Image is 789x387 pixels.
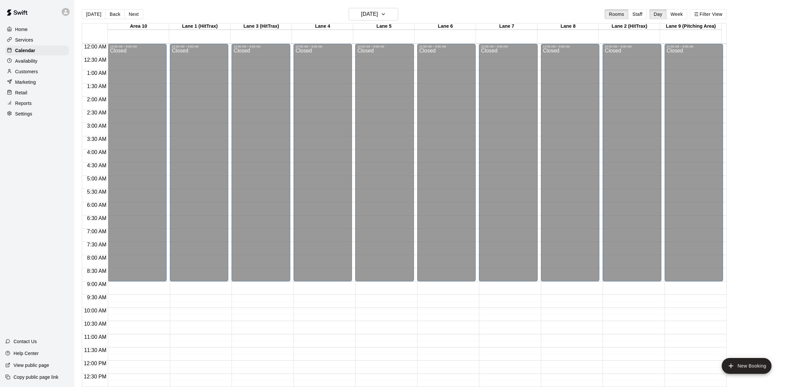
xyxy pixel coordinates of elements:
[85,110,108,115] span: 2:30 AM
[85,163,108,168] span: 4:30 AM
[5,88,69,98] a: Retail
[14,374,58,380] p: Copy public page link
[14,350,39,357] p: Help Center
[85,281,108,287] span: 9:00 AM
[481,48,535,284] div: Closed
[481,45,535,48] div: 12:00 AM – 9:00 AM
[85,97,108,102] span: 2:00 AM
[14,338,37,345] p: Contact Us
[108,44,166,281] div: 12:00 AM – 9:00 AM: Closed
[357,48,412,284] div: Closed
[417,44,476,281] div: 12:00 AM – 9:00 AM: Closed
[419,48,474,284] div: Closed
[82,9,106,19] button: [DATE]
[603,44,661,281] div: 12:00 AM – 9:00 AM: Closed
[349,8,398,20] button: [DATE]
[5,35,69,45] a: Services
[543,45,597,48] div: 12:00 AM – 9:00 AM
[15,68,38,75] p: Customers
[82,321,108,327] span: 10:30 AM
[415,23,476,30] div: Lane 6
[15,37,33,43] p: Services
[294,44,352,281] div: 12:00 AM – 9:00 AM: Closed
[15,26,28,33] p: Home
[361,10,378,19] h6: [DATE]
[85,242,108,247] span: 7:30 AM
[170,44,228,281] div: 12:00 AM – 9:00 AM: Closed
[232,44,290,281] div: 12:00 AM – 9:00 AM: Closed
[5,24,69,34] a: Home
[667,48,721,284] div: Closed
[85,268,108,274] span: 8:30 AM
[85,70,108,76] span: 1:00 AM
[5,98,69,108] a: Reports
[82,347,108,353] span: 11:30 AM
[85,123,108,129] span: 3:00 AM
[605,45,659,48] div: 12:00 AM – 9:00 AM
[667,45,721,48] div: 12:00 AM – 9:00 AM
[85,149,108,155] span: 4:00 AM
[357,45,412,48] div: 12:00 AM – 9:00 AM
[124,9,143,19] button: Next
[85,189,108,195] span: 5:30 AM
[5,109,69,119] a: Settings
[665,44,723,281] div: 12:00 AM – 9:00 AM: Closed
[108,23,169,30] div: Area 10
[296,45,350,48] div: 12:00 AM – 9:00 AM
[15,111,32,117] p: Settings
[85,215,108,221] span: 6:30 AM
[5,77,69,87] a: Marketing
[234,45,288,48] div: 12:00 AM – 9:00 AM
[231,23,292,30] div: Lane 3 (HitTrax)
[649,9,667,19] button: Day
[110,45,164,48] div: 12:00 AM – 9:00 AM
[541,44,599,281] div: 12:00 AM – 9:00 AM: Closed
[15,79,36,85] p: Marketing
[85,136,108,142] span: 3:30 AM
[172,45,226,48] div: 12:00 AM – 9:00 AM
[660,23,721,30] div: Lane 9 (Pitching Area)
[292,23,353,30] div: Lane 4
[479,44,537,281] div: 12:00 AM – 9:00 AM: Closed
[537,23,599,30] div: Lane 8
[353,23,415,30] div: Lane 5
[605,9,628,19] button: Rooms
[476,23,537,30] div: Lane 7
[172,48,226,284] div: Closed
[419,45,474,48] div: 12:00 AM – 9:00 AM
[690,9,727,19] button: Filter View
[15,47,35,54] p: Calendar
[85,229,108,234] span: 7:00 AM
[599,23,660,30] div: Lane 2 (HitTrax)
[169,23,231,30] div: Lane 1 (HitTrax)
[628,9,647,19] button: Staff
[85,255,108,261] span: 8:00 AM
[85,176,108,181] span: 5:00 AM
[5,56,69,66] a: Availability
[85,83,108,89] span: 1:30 AM
[15,58,38,64] p: Availability
[234,48,288,284] div: Closed
[15,89,27,96] p: Retail
[82,57,108,63] span: 12:30 AM
[355,44,414,281] div: 12:00 AM – 9:00 AM: Closed
[82,374,108,379] span: 12:30 PM
[543,48,597,284] div: Closed
[5,46,69,55] a: Calendar
[82,334,108,340] span: 11:00 AM
[105,9,125,19] button: Back
[5,67,69,77] a: Customers
[82,308,108,313] span: 10:00 AM
[666,9,687,19] button: Week
[82,44,108,49] span: 12:00 AM
[15,100,32,107] p: Reports
[82,361,108,366] span: 12:00 PM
